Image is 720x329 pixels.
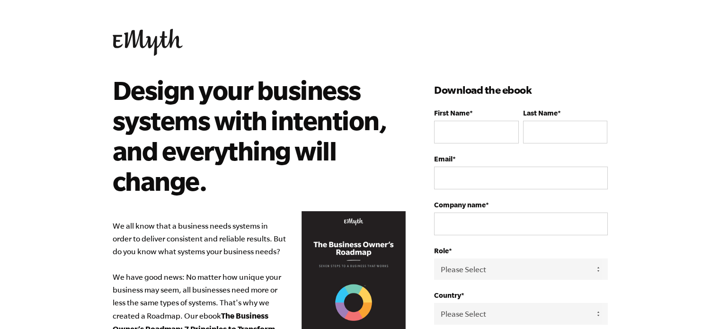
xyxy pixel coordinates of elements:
[434,109,470,117] span: First Name
[434,247,449,255] span: Role
[523,109,558,117] span: Last Name
[113,75,392,196] h2: Design your business systems with intention, and everything will change.
[113,29,183,56] img: EMyth
[434,82,607,98] h3: Download the ebook
[434,201,486,209] span: Company name
[434,291,461,299] span: Country
[434,155,453,163] span: Email
[673,284,720,329] iframe: Chat Widget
